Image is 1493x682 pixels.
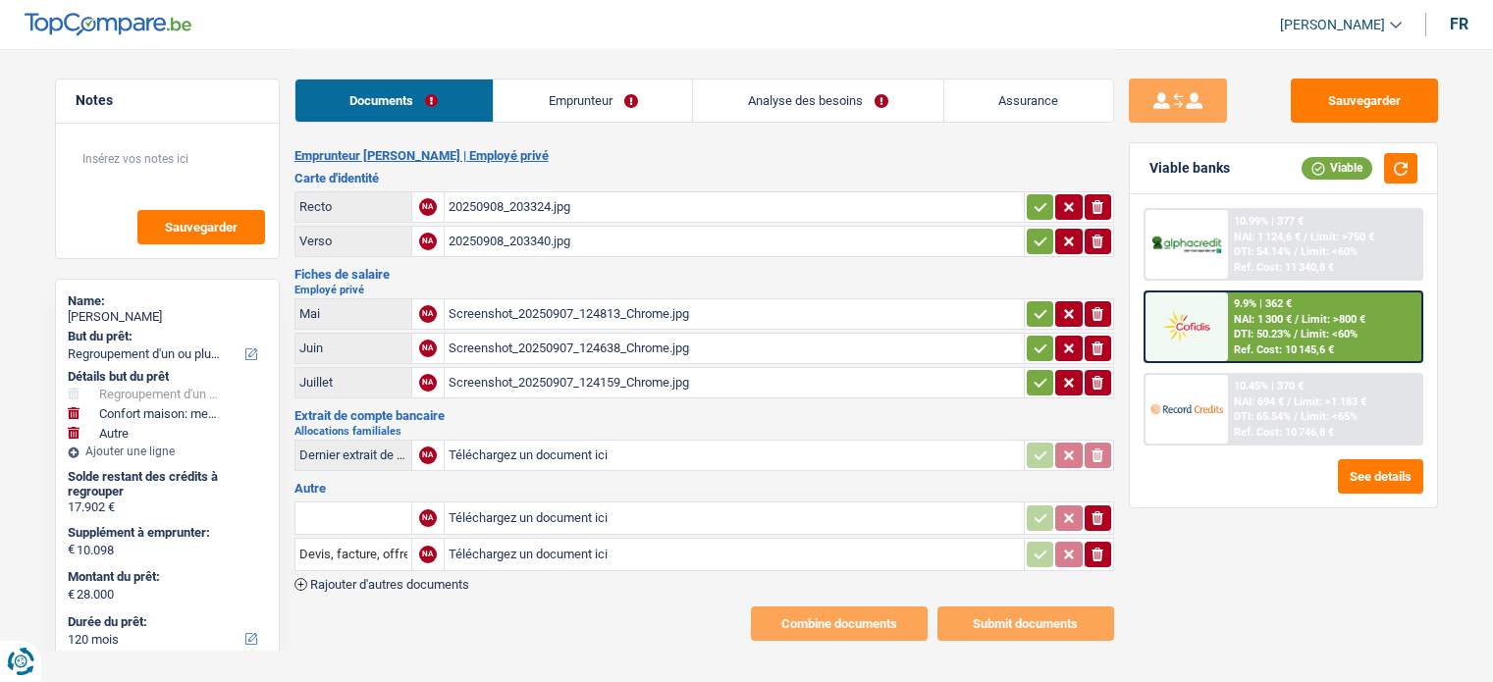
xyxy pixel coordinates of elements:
[68,587,75,603] span: €
[693,79,942,122] a: Analyse des besoins
[294,482,1114,495] h3: Autre
[419,546,437,563] div: NA
[1294,245,1298,258] span: /
[299,447,407,462] div: Dernier extrait de compte pour vos allocations familiales
[1150,391,1223,427] img: Record Credits
[68,369,267,385] div: Détails but du prêt
[449,299,1020,329] div: Screenshot_20250907_124813_Chrome.jpg
[68,309,267,325] div: [PERSON_NAME]
[1264,9,1402,41] a: [PERSON_NAME]
[137,210,265,244] button: Sauvegarder
[1234,297,1292,310] div: 9.9% | 362 €
[25,13,191,36] img: TopCompare Logo
[1301,328,1358,341] span: Limit: <60%
[1338,459,1423,494] button: See details
[1291,79,1438,123] button: Sauvegarder
[165,221,238,234] span: Sauvegarder
[68,614,263,630] label: Durée du prêt:
[449,334,1020,363] div: Screenshot_20250907_124638_Chrome.jpg
[937,606,1114,641] button: Submit documents
[294,148,1114,164] h2: Emprunteur [PERSON_NAME] | Employé privé
[68,525,263,541] label: Supplément à emprunter:
[1234,426,1334,439] div: Ref. Cost: 10 746,8 €
[68,542,75,557] span: €
[1149,160,1230,177] div: Viable banks
[1234,380,1304,393] div: 10.45% | 370 €
[1234,410,1291,423] span: DTI: 65.54%
[419,305,437,323] div: NA
[1280,17,1385,33] span: [PERSON_NAME]
[1234,215,1304,228] div: 10.99% | 377 €
[1234,395,1284,408] span: NAI: 694 €
[68,569,263,585] label: Montant du prêt:
[1301,410,1358,423] span: Limit: <65%
[1304,231,1307,243] span: /
[68,499,267,515] div: 17.902 €
[419,233,437,250] div: NA
[1310,231,1374,243] span: Limit: >750 €
[449,227,1020,256] div: 20250908_203340.jpg
[944,79,1113,122] a: Assurance
[419,509,437,527] div: NA
[419,446,437,464] div: NA
[294,268,1114,281] h3: Fiches de salaire
[1295,313,1299,326] span: /
[1450,15,1468,33] div: fr
[1234,231,1301,243] span: NAI: 1 124,6 €
[449,192,1020,222] div: 20250908_203324.jpg
[294,172,1114,184] h3: Carte d'identité
[419,374,437,392] div: NA
[68,469,267,499] div: Solde restant des crédits à regrouper
[1234,343,1334,356] div: Ref. Cost: 10 145,6 €
[449,368,1020,397] div: Screenshot_20250907_124159_Chrome.jpg
[1302,313,1365,326] span: Limit: >800 €
[1301,245,1358,258] span: Limit: <60%
[76,92,259,109] h5: Notes
[1234,313,1292,326] span: NAI: 1 300 €
[1234,261,1334,274] div: Ref. Cost: 11 340,8 €
[294,409,1114,422] h3: Extrait de compte bancaire
[68,445,267,458] div: Ajouter une ligne
[68,293,267,309] div: Name:
[419,198,437,216] div: NA
[1294,395,1366,408] span: Limit: >1.183 €
[751,606,928,641] button: Combine documents
[1150,234,1223,256] img: AlphaCredit
[1234,245,1291,258] span: DTI: 54.14%
[1302,157,1372,179] div: Viable
[419,340,437,357] div: NA
[494,79,692,122] a: Emprunteur
[294,285,1114,295] h2: Employé privé
[299,306,407,321] div: Mai
[1234,328,1291,341] span: DTI: 50.23%
[294,578,469,591] button: Rajouter d'autres documents
[299,234,407,248] div: Verso
[295,79,493,122] a: Documents
[1150,308,1223,344] img: Cofidis
[310,578,469,591] span: Rajouter d'autres documents
[299,375,407,390] div: Juillet
[1294,328,1298,341] span: /
[1287,395,1291,408] span: /
[294,426,1114,437] h2: Allocations familiales
[68,329,263,344] label: But du prêt:
[299,341,407,355] div: Juin
[1294,410,1298,423] span: /
[299,199,407,214] div: Recto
